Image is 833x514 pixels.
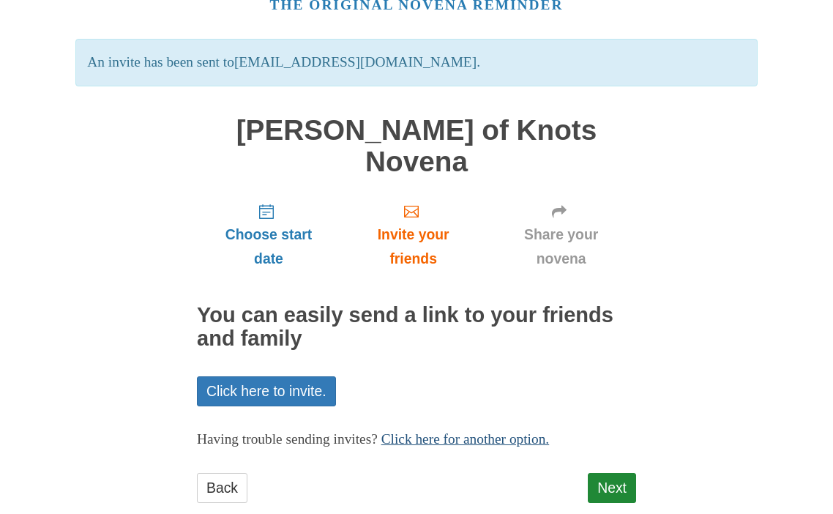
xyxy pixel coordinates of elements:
span: Having trouble sending invites? [197,431,378,447]
a: Next [588,473,636,503]
p: An invite has been sent to [EMAIL_ADDRESS][DOMAIN_NAME] . [75,39,757,86]
a: Back [197,473,247,503]
span: Share your novena [501,223,621,271]
a: Choose start date [197,192,340,279]
h2: You can easily send a link to your friends and family [197,304,636,351]
span: Invite your friends [355,223,471,271]
a: Click here to invite. [197,376,336,406]
a: Click here for another option. [381,431,550,447]
h1: [PERSON_NAME] of Knots Novena [197,115,636,177]
a: Invite your friends [340,192,486,279]
a: Share your novena [486,192,636,279]
span: Choose start date [212,223,326,271]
